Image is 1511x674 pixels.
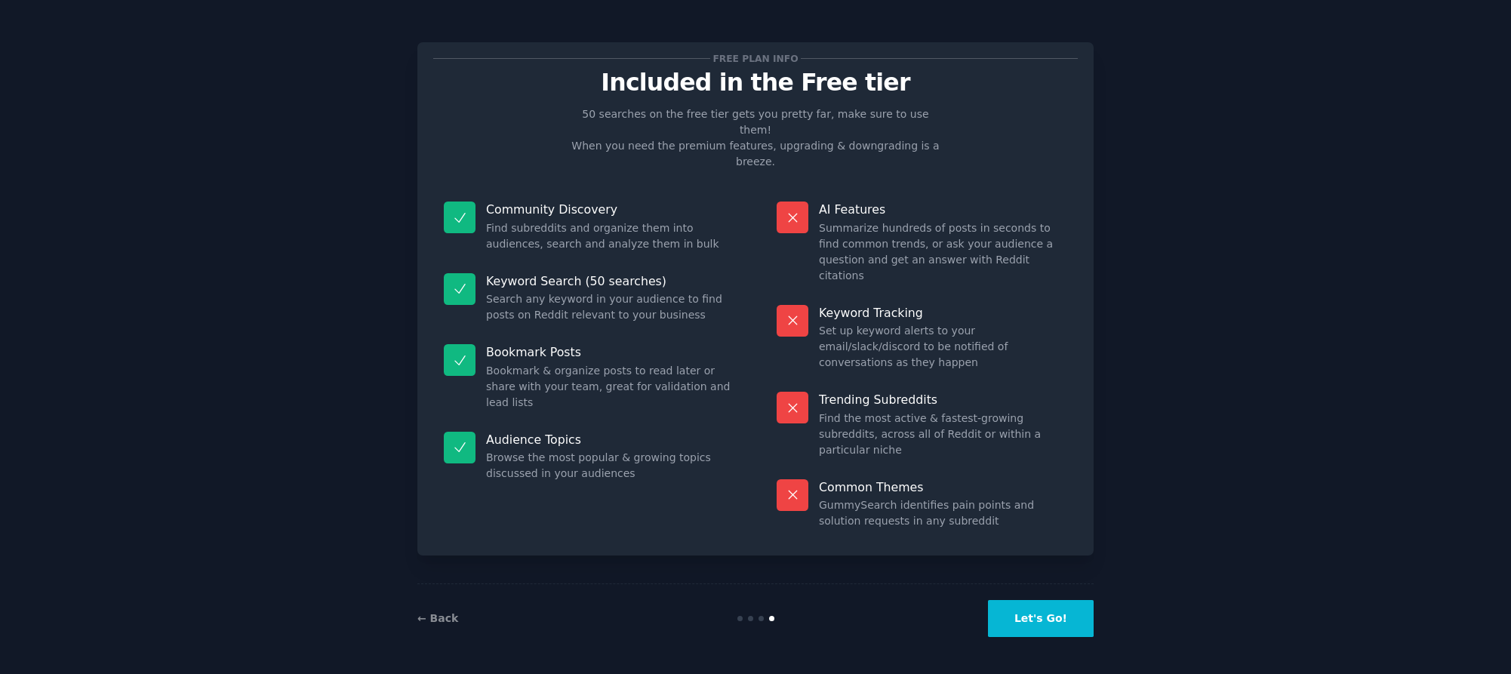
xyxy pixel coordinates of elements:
dd: Find subreddits and organize them into audiences, search and analyze them in bulk [486,220,734,252]
p: Audience Topics [486,432,734,448]
a: ← Back [417,612,458,624]
p: Trending Subreddits [819,392,1067,408]
dd: Set up keyword alerts to your email/slack/discord to be notified of conversations as they happen [819,323,1067,371]
dd: Bookmark & organize posts to read later or share with your team, great for validation and lead lists [486,363,734,411]
span: Free plan info [710,51,801,66]
button: Let's Go! [988,600,1094,637]
p: Included in the Free tier [433,69,1078,96]
dd: Browse the most popular & growing topics discussed in your audiences [486,450,734,482]
p: Keyword Tracking [819,305,1067,321]
p: Keyword Search (50 searches) [486,273,734,289]
dd: Summarize hundreds of posts in seconds to find common trends, or ask your audience a question and... [819,220,1067,284]
dd: GummySearch identifies pain points and solution requests in any subreddit [819,497,1067,529]
dd: Find the most active & fastest-growing subreddits, across all of Reddit or within a particular niche [819,411,1067,458]
p: 50 searches on the free tier gets you pretty far, make sure to use them! When you need the premiu... [565,106,946,170]
p: Common Themes [819,479,1067,495]
p: Community Discovery [486,202,734,217]
p: Bookmark Posts [486,344,734,360]
p: AI Features [819,202,1067,217]
dd: Search any keyword in your audience to find posts on Reddit relevant to your business [486,291,734,323]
